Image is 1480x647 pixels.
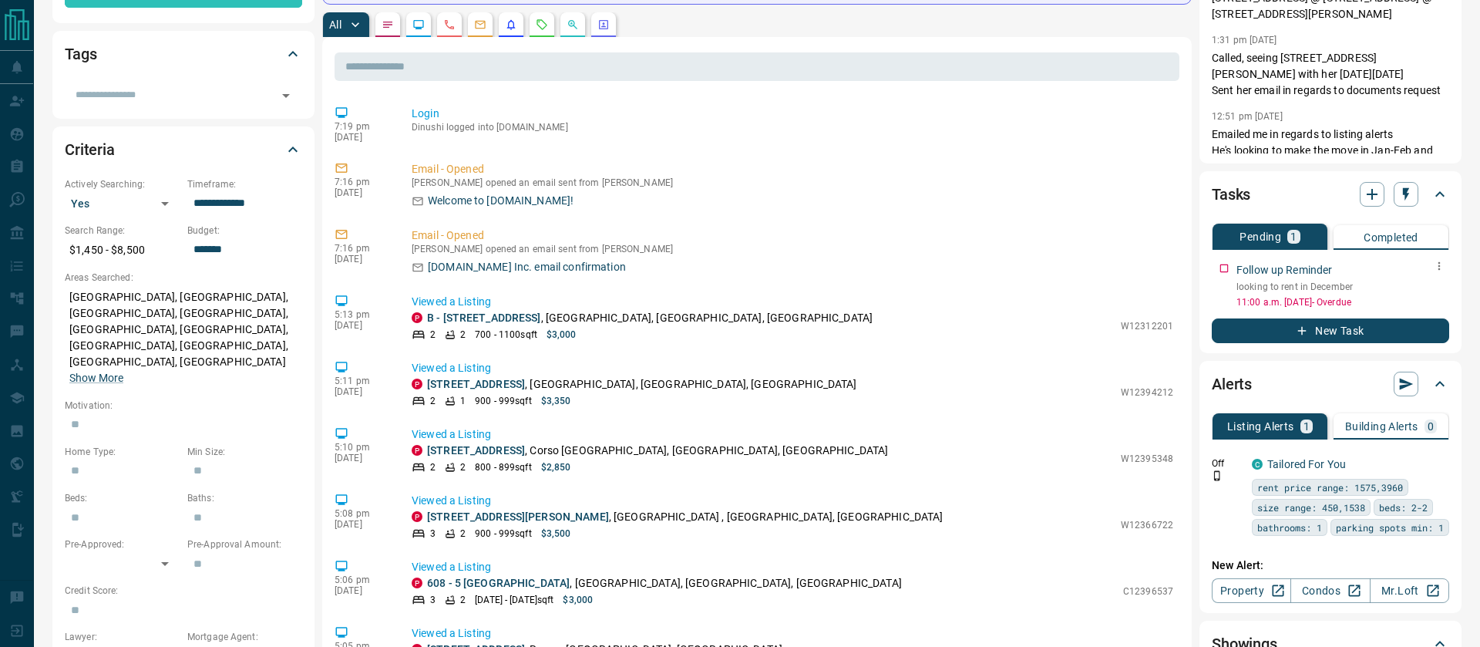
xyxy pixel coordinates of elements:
[335,376,388,386] p: 5:11 pm
[1212,182,1250,207] h2: Tasks
[65,399,302,413] p: Motivation:
[536,19,548,31] svg: Requests
[443,19,456,31] svg: Calls
[1257,520,1322,535] span: bathrooms: 1
[1121,386,1173,399] p: W12394212
[335,442,388,453] p: 5:10 pm
[1290,578,1370,603] a: Condos
[335,585,388,596] p: [DATE]
[475,394,531,408] p: 900 - 999 sqft
[187,630,302,644] p: Mortgage Agent:
[427,443,888,459] p: , Corso [GEOGRAPHIC_DATA], [GEOGRAPHIC_DATA], [GEOGRAPHIC_DATA]
[1257,480,1403,495] span: rent price range: 1575,3960
[412,294,1173,310] p: Viewed a Listing
[65,285,302,391] p: [GEOGRAPHIC_DATA], [GEOGRAPHIC_DATA], [GEOGRAPHIC_DATA], [GEOGRAPHIC_DATA], [GEOGRAPHIC_DATA], [G...
[65,271,302,285] p: Areas Searched:
[65,491,180,505] p: Beds:
[65,445,180,459] p: Home Type:
[428,193,573,209] p: Welcome to [DOMAIN_NAME]!
[1345,421,1418,432] p: Building Alerts
[187,177,302,191] p: Timeframe:
[563,593,593,607] p: $3,000
[65,224,180,238] p: Search Range:
[412,379,422,389] div: property.ca
[427,378,525,390] a: [STREET_ADDRESS]
[475,328,537,342] p: 700 - 1100 sqft
[335,386,388,397] p: [DATE]
[65,238,180,263] p: $1,450 - $8,500
[1239,231,1281,242] p: Pending
[1370,578,1449,603] a: Mr.Loft
[505,19,517,31] svg: Listing Alerts
[1336,520,1444,535] span: parking spots min: 1
[430,593,436,607] p: 3
[412,578,422,588] div: property.ca
[1212,176,1449,213] div: Tasks
[412,426,1173,443] p: Viewed a Listing
[412,161,1173,177] p: Email - Opened
[1428,421,1434,432] p: 0
[412,625,1173,642] p: Viewed a Listing
[412,312,422,323] div: property.ca
[65,137,115,162] h2: Criteria
[427,376,857,393] p: , [GEOGRAPHIC_DATA], [GEOGRAPHIC_DATA], [GEOGRAPHIC_DATA]
[412,227,1173,244] p: Email - Opened
[65,537,180,551] p: Pre-Approved:
[475,593,553,607] p: [DATE] - [DATE] sqft
[1212,35,1277,45] p: 1:31 pm [DATE]
[460,460,466,474] p: 2
[65,177,180,191] p: Actively Searching:
[1236,295,1449,309] p: 11:00 a.m. [DATE] - Overdue
[1212,366,1449,403] div: Alerts
[427,312,541,324] a: B - [STREET_ADDRESS]
[1212,111,1283,122] p: 12:51 pm [DATE]
[1212,318,1449,343] button: New Task
[329,19,341,30] p: All
[335,121,388,132] p: 7:19 pm
[335,320,388,331] p: [DATE]
[1236,262,1332,278] p: Follow up Reminder
[65,584,302,598] p: Credit Score:
[412,19,425,31] svg: Lead Browsing Activity
[335,519,388,530] p: [DATE]
[65,630,180,644] p: Lawyer:
[69,370,123,386] button: Show More
[541,460,571,474] p: $2,850
[428,259,626,275] p: [DOMAIN_NAME] Inc. email confirmation
[460,527,466,541] p: 2
[335,254,388,265] p: [DATE]
[1123,585,1173,598] p: C12396537
[1212,50,1449,99] p: Called, seeing [STREET_ADDRESS][PERSON_NAME] with her [DATE][DATE] Sent her email in regards to d...
[335,453,388,463] p: [DATE]
[460,593,466,607] p: 2
[187,491,302,505] p: Baths:
[382,19,394,31] svg: Notes
[335,132,388,143] p: [DATE]
[412,122,1173,133] p: Dinushi logged into [DOMAIN_NAME]
[187,537,302,551] p: Pre-Approval Amount:
[412,559,1173,575] p: Viewed a Listing
[427,310,873,326] p: , [GEOGRAPHIC_DATA], [GEOGRAPHIC_DATA], [GEOGRAPHIC_DATA]
[567,19,579,31] svg: Opportunities
[412,177,1173,188] p: [PERSON_NAME] opened an email sent from [PERSON_NAME]
[1212,558,1449,574] p: New Alert:
[430,394,436,408] p: 2
[335,187,388,198] p: [DATE]
[547,328,577,342] p: $3,000
[1379,500,1428,515] span: beds: 2-2
[1303,421,1310,432] p: 1
[1252,459,1263,470] div: condos.ca
[475,460,531,474] p: 800 - 899 sqft
[412,106,1173,122] p: Login
[65,191,180,216] div: Yes
[1364,232,1418,243] p: Completed
[427,509,943,525] p: , [GEOGRAPHIC_DATA] , [GEOGRAPHIC_DATA], [GEOGRAPHIC_DATA]
[187,445,302,459] p: Min Size:
[460,328,466,342] p: 2
[1121,319,1173,333] p: W12312201
[65,131,302,168] div: Criteria
[1267,458,1346,470] a: Tailored For You
[335,309,388,320] p: 5:13 pm
[65,42,96,66] h2: Tags
[1236,280,1449,294] p: looking to rent in December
